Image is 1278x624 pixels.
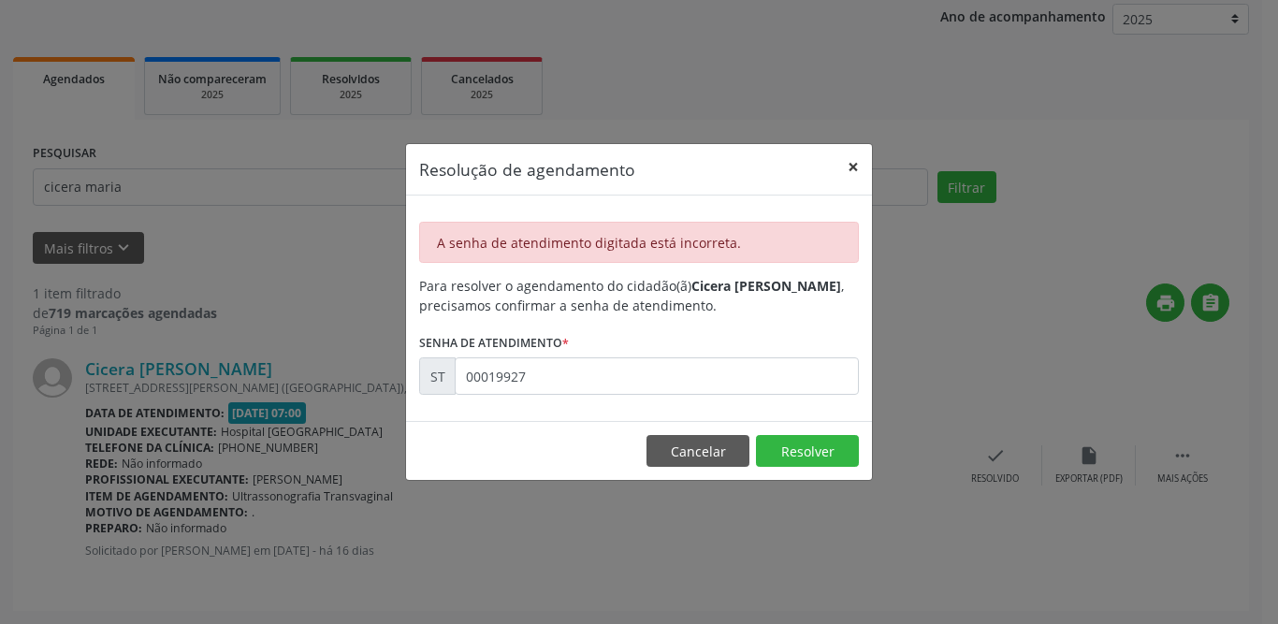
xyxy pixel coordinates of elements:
b: Cicera [PERSON_NAME] [691,277,841,295]
h5: Resolução de agendamento [419,157,635,181]
label: Senha de atendimento [419,328,569,357]
div: A senha de atendimento digitada está incorreta. [419,222,859,263]
button: Cancelar [646,435,749,467]
button: Close [835,144,872,190]
button: Resolver [756,435,859,467]
div: Para resolver o agendamento do cidadão(ã) , precisamos confirmar a senha de atendimento. [419,276,859,315]
div: ST [419,357,456,395]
